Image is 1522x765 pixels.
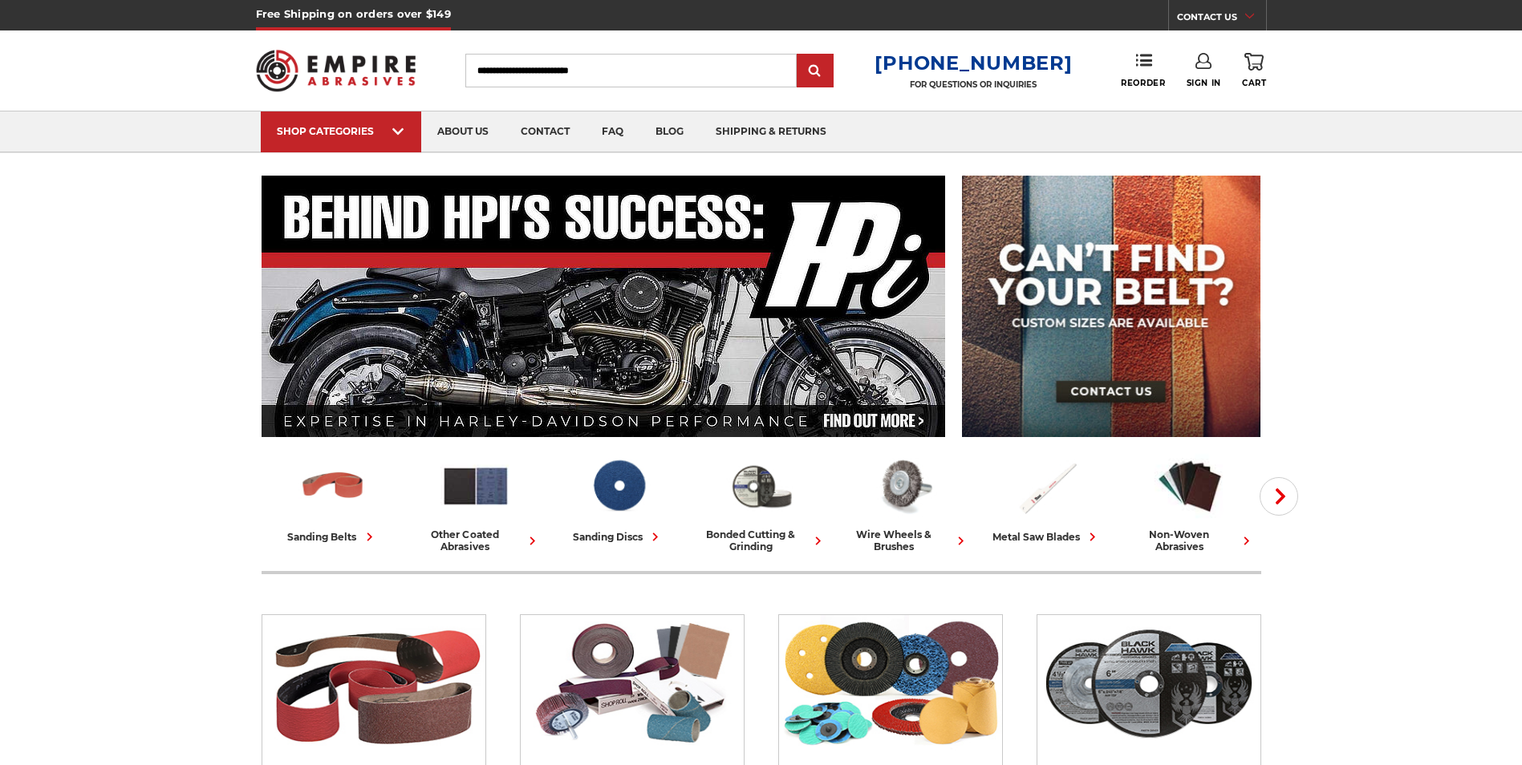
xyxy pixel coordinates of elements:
img: Sanding Discs [583,451,654,520]
div: metal saw blades [992,528,1101,545]
a: faq [586,111,639,152]
a: about us [421,111,505,152]
a: blog [639,111,700,152]
a: sanding belts [268,451,398,545]
div: bonded cutting & grinding [696,528,826,552]
a: Reorder [1121,53,1165,87]
a: bonded cutting & grinding [696,451,826,552]
a: other coated abrasives [411,451,541,552]
div: wire wheels & brushes [839,528,969,552]
a: [PHONE_NUMBER] [875,51,1072,75]
img: Wire Wheels & Brushes [869,451,940,520]
div: sanding discs [573,528,664,545]
a: metal saw blades [982,451,1112,545]
img: Bonded Cutting & Grinding [726,451,797,520]
input: Submit [799,55,831,87]
span: Cart [1242,78,1266,88]
div: other coated abrasives [411,528,541,552]
img: Other Coated Abrasives [440,451,511,520]
img: Empire Abrasives [256,39,416,102]
a: shipping & returns [700,111,842,152]
span: Sign In [1187,78,1221,88]
img: Sanding Discs [779,615,1002,751]
a: non-woven abrasives [1125,451,1255,552]
button: Next [1260,477,1298,516]
img: Bonded Cutting & Grinding [1037,615,1260,751]
img: Non-woven Abrasives [1155,451,1225,520]
a: CONTACT US [1177,8,1266,30]
p: FOR QUESTIONS OR INQUIRIES [875,79,1072,90]
a: Cart [1242,53,1266,88]
img: promo banner for custom belts. [962,176,1260,437]
a: sanding discs [554,451,684,545]
div: non-woven abrasives [1125,528,1255,552]
img: Banner for an interview featuring Horsepower Inc who makes Harley performance upgrades featured o... [262,176,946,437]
span: Reorder [1121,78,1165,88]
img: Sanding Belts [262,615,485,751]
img: Metal Saw Blades [1012,451,1082,520]
div: SHOP CATEGORIES [277,125,405,137]
img: Other Coated Abrasives [521,615,744,751]
a: contact [505,111,586,152]
a: wire wheels & brushes [839,451,969,552]
img: Sanding Belts [298,451,368,520]
div: sanding belts [288,528,378,545]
